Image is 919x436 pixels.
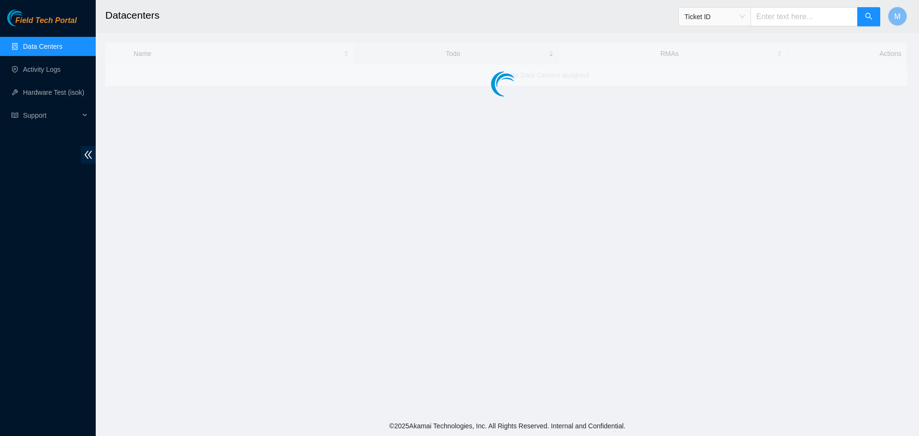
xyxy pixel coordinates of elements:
img: Akamai Technologies [7,10,48,26]
a: Akamai TechnologiesField Tech Portal [7,17,77,30]
span: Support [23,106,79,125]
button: search [857,7,880,26]
span: Field Tech Portal [15,16,77,25]
a: Activity Logs [23,66,61,73]
a: Hardware Test (isok) [23,89,84,96]
span: Ticket ID [684,10,745,24]
footer: © 2025 Akamai Technologies, Inc. All Rights Reserved. Internal and Confidential. [96,416,919,436]
a: Data Centers [23,43,62,50]
button: M [888,7,907,26]
span: M [894,11,900,22]
span: read [11,112,18,119]
span: double-left [81,146,96,164]
input: Enter text here... [751,7,858,26]
span: search [865,12,873,22]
